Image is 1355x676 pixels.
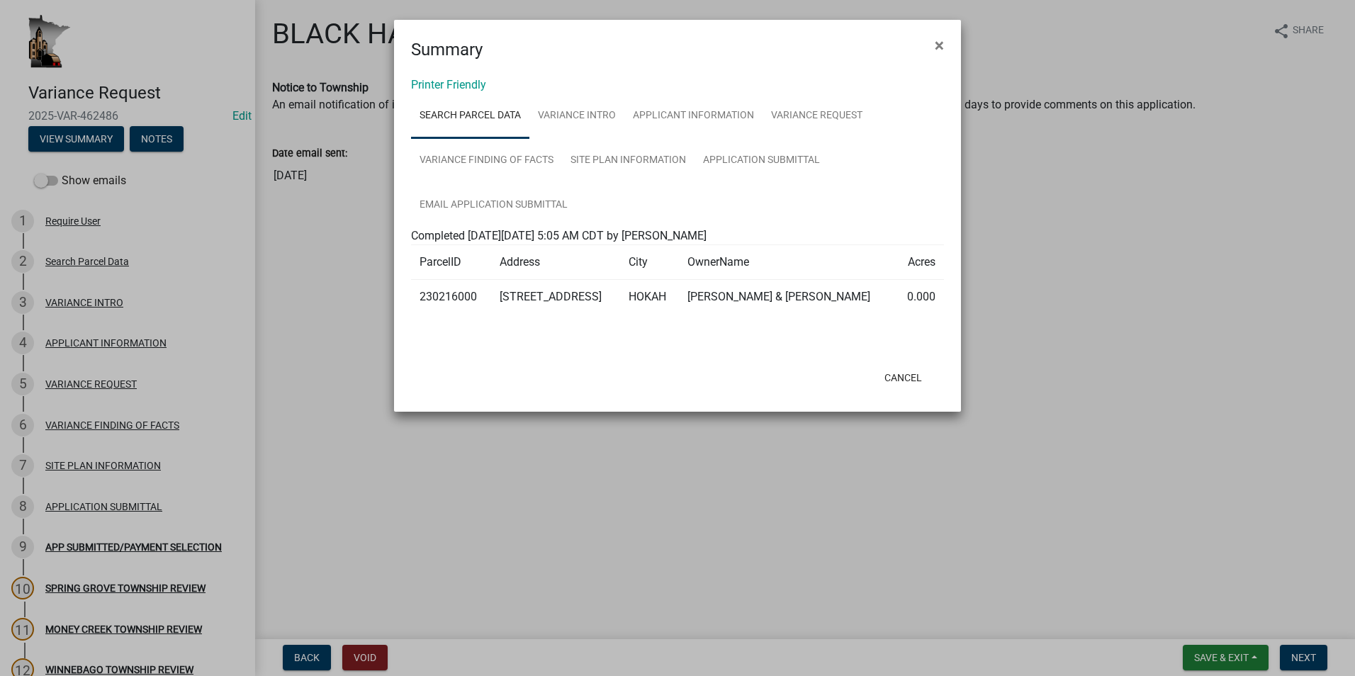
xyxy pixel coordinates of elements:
[411,78,486,91] a: Printer Friendly
[873,365,933,390] button: Cancel
[624,94,763,139] a: APPLICANT INFORMATION
[491,280,620,315] td: [STREET_ADDRESS]
[763,94,871,139] a: VARIANCE REQUEST
[695,138,828,184] a: APPLICATION SUBMITTAL
[935,35,944,55] span: ×
[411,94,529,139] a: Search Parcel Data
[491,245,620,280] td: Address
[923,26,955,65] button: Close
[411,183,576,228] a: Email APPLICATION SUBMITTAL
[679,245,895,280] td: OwnerName
[411,229,707,242] span: Completed [DATE][DATE] 5:05 AM CDT by [PERSON_NAME]
[620,245,679,280] td: City
[895,245,944,280] td: Acres
[620,280,679,315] td: HOKAH
[411,37,483,62] h4: Summary
[679,280,895,315] td: [PERSON_NAME] & [PERSON_NAME]
[562,138,695,184] a: SITE PLAN INFORMATION
[529,94,624,139] a: VARIANCE INTRO
[895,280,944,315] td: 0.000
[411,245,491,280] td: ParcelID
[411,138,562,184] a: VARIANCE FINDING OF FACTS
[411,280,491,315] td: 230216000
